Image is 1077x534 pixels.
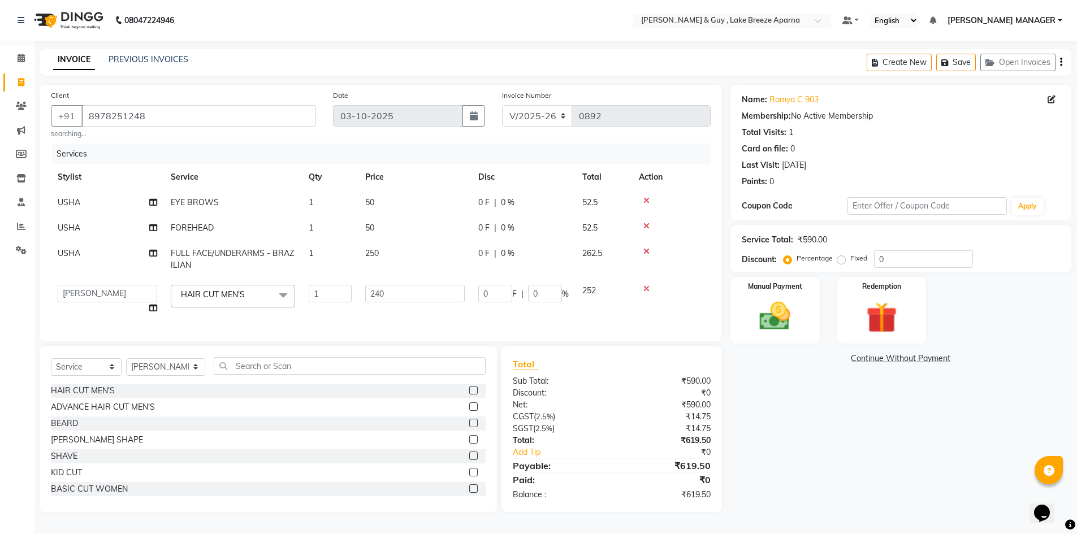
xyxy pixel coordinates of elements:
[365,197,374,207] span: 50
[612,423,719,435] div: ₹14.75
[51,467,82,479] div: KID CUT
[81,105,316,127] input: Search by Name/Mobile/Email/Code
[521,288,524,300] span: |
[109,54,188,64] a: PREVIOUS INVOICES
[1011,198,1044,215] button: Apply
[612,473,719,487] div: ₹0
[612,375,719,387] div: ₹590.00
[58,223,80,233] span: USHA
[612,387,719,399] div: ₹0
[478,222,490,234] span: 0 F
[742,110,1060,122] div: No Active Membership
[245,289,250,299] a: x
[51,105,83,127] button: +91
[309,197,313,207] span: 1
[857,298,907,337] img: _gift.svg
[51,129,316,139] small: searching...
[58,248,80,258] span: USHA
[742,254,777,266] div: Discount:
[333,90,348,101] label: Date
[582,248,602,258] span: 262.5
[630,446,719,458] div: ₹0
[576,164,632,190] th: Total
[504,387,612,399] div: Discount:
[513,358,539,370] span: Total
[171,197,219,207] span: EYE BROWS
[494,197,496,209] span: |
[582,285,596,296] span: 252
[582,197,598,207] span: 52.5
[562,288,569,300] span: %
[612,459,719,472] div: ₹619.50
[53,50,95,70] a: INVOICE
[847,197,1007,215] input: Enter Offer / Coupon Code
[750,298,800,334] img: _cash.svg
[742,176,767,188] div: Points:
[51,418,78,429] div: BEARD
[504,423,612,435] div: ( )
[1030,489,1066,523] iframe: chat widget
[365,248,379,258] span: 250
[862,281,901,292] label: Redemption
[748,281,802,292] label: Manual Payment
[504,435,612,446] div: Total:
[789,127,793,138] div: 1
[214,357,486,375] input: Search or Scan
[51,90,69,101] label: Client
[536,412,553,421] span: 2.5%
[798,234,827,246] div: ₹590.00
[171,223,214,233] span: FOREHEAD
[51,483,128,495] div: BASIC CUT WOMEN
[504,489,612,501] div: Balance :
[612,435,719,446] div: ₹619.50
[51,385,115,397] div: HAIR CUT MEN'S
[478,248,490,259] span: 0 F
[769,176,774,188] div: 0
[742,127,786,138] div: Total Visits:
[309,223,313,233] span: 1
[513,423,533,433] span: SGST
[742,234,793,246] div: Service Total:
[936,54,976,71] button: Save
[171,248,294,270] span: FULL FACE/UNDERARMS - BRAZILIAN
[512,288,517,300] span: F
[478,197,490,209] span: 0 F
[504,446,629,458] a: Add Tip
[980,54,1056,71] button: Open Invoices
[742,110,791,122] div: Membership:
[358,164,472,190] th: Price
[164,164,302,190] th: Service
[29,5,106,36] img: logo
[501,222,514,234] span: 0 %
[742,143,788,155] div: Card on file:
[504,459,612,472] div: Payable:
[51,450,77,462] div: SHAVE
[612,399,719,411] div: ₹590.00
[51,401,155,413] div: ADVANCE HAIR CUT MEN'S
[504,399,612,411] div: Net:
[51,164,164,190] th: Stylist
[535,424,552,433] span: 2.5%
[733,353,1069,364] a: Continue Without Payment
[472,164,576,190] th: Disc
[494,248,496,259] span: |
[742,159,780,171] div: Last Visit:
[181,289,245,299] span: HAIR CUT MEN'S
[504,411,612,423] div: ( )
[632,164,711,190] th: Action
[124,5,174,36] b: 08047224946
[302,164,358,190] th: Qty
[504,375,612,387] div: Sub Total:
[612,411,719,423] div: ₹14.75
[742,94,767,106] div: Name:
[52,144,719,164] div: Services
[867,54,932,71] button: Create New
[58,197,80,207] span: USHA
[501,197,514,209] span: 0 %
[782,159,806,171] div: [DATE]
[494,222,496,234] span: |
[582,223,598,233] span: 52.5
[850,253,867,263] label: Fixed
[501,248,514,259] span: 0 %
[790,143,795,155] div: 0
